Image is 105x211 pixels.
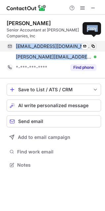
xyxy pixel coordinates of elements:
button: Notes [7,160,101,170]
button: Send email [7,115,101,127]
span: [EMAIL_ADDRESS][DOMAIN_NAME] [16,43,91,49]
span: [PERSON_NAME][EMAIL_ADDRESS][PERSON_NAME][DOMAIN_NAME] [16,54,91,60]
span: Find work email [17,149,98,155]
span: Send email [18,119,43,124]
div: Senior Accountant at [PERSON_NAME] Companies, Inc [7,27,101,39]
button: Add to email campaign [7,131,101,143]
button: Reveal Button [70,64,96,71]
img: ContactOut v5.3.10 [7,4,46,12]
button: Find work email [7,147,101,156]
span: AI write personalized message [18,103,88,108]
button: save-profile-one-click [7,84,101,96]
span: Add to email campaign [18,135,70,140]
div: [PERSON_NAME] [7,20,51,26]
div: Save to List / ATS / CRM [18,87,89,92]
span: Notes [17,162,98,168]
button: AI write personalized message [7,100,101,111]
